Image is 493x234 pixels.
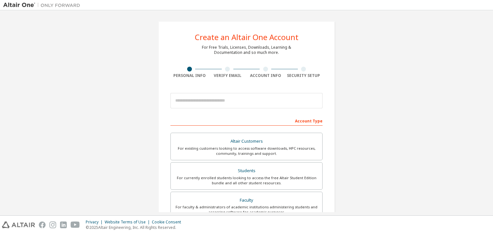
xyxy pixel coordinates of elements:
div: Verify Email [209,73,247,78]
div: For currently enrolled students looking to access the free Altair Student Edition bundle and all ... [175,175,318,186]
img: Altair One [3,2,83,8]
div: Personal Info [170,73,209,78]
div: Cookie Consent [152,220,185,225]
div: Altair Customers [175,137,318,146]
img: youtube.svg [71,221,80,228]
div: For faculty & administrators of academic institutions administering students and accessing softwa... [175,205,318,215]
div: Account Type [170,115,323,126]
div: Privacy [86,220,105,225]
div: Faculty [175,196,318,205]
div: Security Setup [285,73,323,78]
div: For Free Trials, Licenses, Downloads, Learning & Documentation and so much more. [202,45,291,55]
p: © 2025 Altair Engineering, Inc. All Rights Reserved. [86,225,185,230]
img: altair_logo.svg [2,221,35,228]
img: linkedin.svg [60,221,67,228]
div: For existing customers looking to access software downloads, HPC resources, community, trainings ... [175,146,318,156]
div: Account Info [246,73,285,78]
div: Website Terms of Use [105,220,152,225]
div: Students [175,166,318,175]
img: facebook.svg [39,221,46,228]
img: instagram.svg [49,221,56,228]
div: Create an Altair One Account [195,33,298,41]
